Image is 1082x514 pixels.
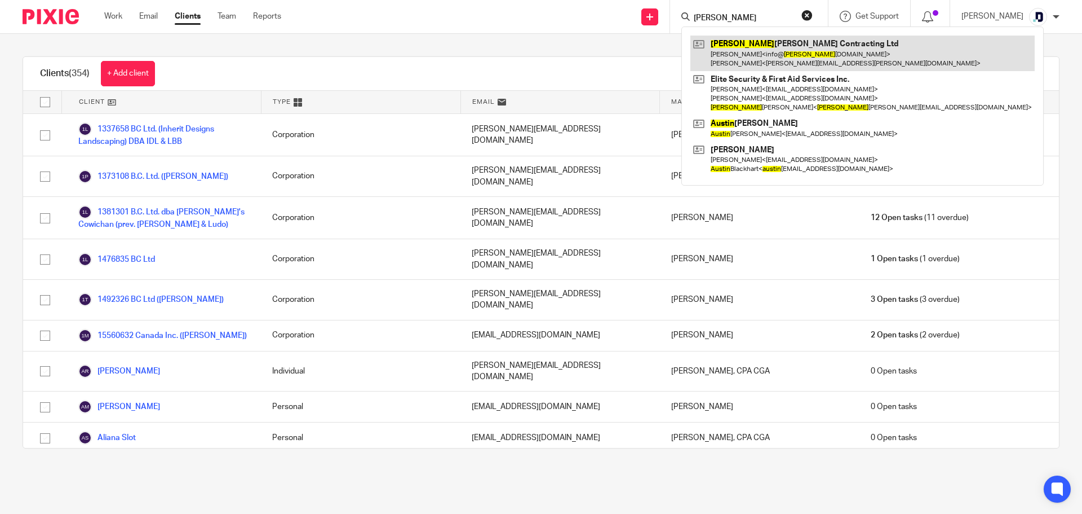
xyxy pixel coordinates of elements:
a: 1373108 B.C. Ltd. ([PERSON_NAME]) [78,170,228,183]
span: Manager [671,97,707,107]
img: svg%3E [78,205,92,219]
img: svg%3E [78,364,92,378]
a: 1381301 B.C. Ltd. dba [PERSON_NAME]'s Cowichan (prev. [PERSON_NAME] & Ludo) [78,205,250,230]
div: Corporation [261,280,460,320]
a: Aliana Slot [78,431,136,445]
div: [EMAIL_ADDRESS][DOMAIN_NAME] [460,423,660,453]
span: Type [273,97,291,107]
span: Get Support [855,12,899,20]
p: [PERSON_NAME] [961,11,1023,22]
a: + Add client [101,61,155,86]
h1: Clients [40,68,90,80]
div: Individual [261,352,460,392]
span: (1 overdue) [871,253,960,265]
div: [PERSON_NAME], CPA CGA [660,423,859,453]
div: Corporation [261,156,460,196]
div: Corporation [261,320,460,351]
span: 0 Open tasks [871,401,917,412]
div: [PERSON_NAME] [660,156,859,196]
div: [PERSON_NAME][EMAIL_ADDRESS][DOMAIN_NAME] [460,197,660,239]
div: [PERSON_NAME][EMAIL_ADDRESS][DOMAIN_NAME] [460,280,660,320]
a: Team [218,11,236,22]
span: 2 Open tasks [871,330,918,341]
span: (354) [69,69,90,78]
div: Corporation [261,197,460,239]
img: svg%3E [78,293,92,306]
img: svg%3E [78,431,92,445]
span: (11 overdue) [871,212,969,223]
span: Email [472,97,495,107]
div: Corporation [261,239,460,279]
span: 0 Open tasks [871,432,917,443]
a: Reports [253,11,281,22]
a: 1492326 BC Ltd ([PERSON_NAME]) [78,293,224,306]
img: svg%3E [78,253,92,266]
img: svg%3E [78,329,92,342]
img: svg%3E [78,400,92,414]
div: [PERSON_NAME] [660,239,859,279]
a: 1337658 BC Ltd. (Inherit Designs Landscaping) DBA IDL & LBB [78,122,250,147]
a: Email [139,11,158,22]
span: 1 Open tasks [871,253,918,265]
span: (3 overdue) [871,294,960,305]
img: Pixie [23,9,79,24]
div: [PERSON_NAME] [660,320,859,351]
div: [EMAIL_ADDRESS][DOMAIN_NAME] [460,320,660,351]
input: Search [693,14,794,24]
div: [PERSON_NAME][EMAIL_ADDRESS][DOMAIN_NAME] [460,352,660,392]
div: [PERSON_NAME][EMAIL_ADDRESS][DOMAIN_NAME] [460,239,660,279]
img: deximal_460x460_FB_Twitter.png [1029,8,1047,26]
a: Clients [175,11,201,22]
div: Personal [261,423,460,453]
a: 15560632 Canada Inc. ([PERSON_NAME]) [78,329,247,342]
div: [PERSON_NAME] [660,114,859,156]
input: Select all [34,91,56,113]
a: Work [104,11,122,22]
div: Corporation [261,114,460,156]
img: svg%3E [78,170,92,183]
a: 1476835 BC Ltd [78,253,155,266]
span: 0 Open tasks [871,366,917,377]
div: [PERSON_NAME], CPA CGA [660,352,859,392]
div: [EMAIL_ADDRESS][DOMAIN_NAME] [460,392,660,422]
div: Personal [261,392,460,422]
div: [PERSON_NAME] [660,280,859,320]
a: [PERSON_NAME] [78,364,160,378]
button: Clear [801,10,813,21]
span: 3 Open tasks [871,294,918,305]
div: [PERSON_NAME] [660,197,859,239]
span: Client [79,97,105,107]
a: [PERSON_NAME] [78,400,160,414]
div: [PERSON_NAME][EMAIL_ADDRESS][DOMAIN_NAME] [460,156,660,196]
div: [PERSON_NAME][EMAIL_ADDRESS][DOMAIN_NAME] [460,114,660,156]
img: svg%3E [78,122,92,136]
span: 12 Open tasks [871,212,923,223]
span: (2 overdue) [871,330,960,341]
div: [PERSON_NAME] [660,392,859,422]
